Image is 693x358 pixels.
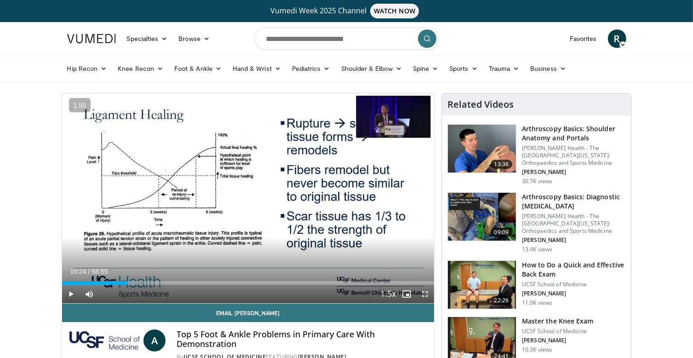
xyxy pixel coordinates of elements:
p: [PERSON_NAME] [522,168,625,176]
p: 30.7K views [522,178,552,185]
span: / [88,268,90,275]
p: 10.3K views [522,346,552,353]
a: Hand & Wrist [227,59,286,78]
a: A [143,329,166,352]
img: badd6cc1-85db-4728-89db-6dde3e48ba1d.150x105_q85_crop-smart_upscale.jpg [448,261,516,309]
a: Vumedi Week 2025 ChannelWATCH NOW [69,4,625,18]
h4: Related Videos [447,99,514,110]
img: 9534a039-0eaa-4167-96cf-d5be049a70d8.150x105_q85_crop-smart_upscale.jpg [448,125,516,173]
span: 22:26 [491,296,513,305]
video-js: Video Player [62,93,435,304]
input: Search topics, interventions [255,28,439,50]
p: UCSF School of Medicine [522,328,593,335]
a: 13:36 Arthroscopy Basics: Shoulder Anatomy and Portals [PERSON_NAME] Health - The [GEOGRAPHIC_DAT... [447,124,625,185]
button: Playback Rate [379,285,397,303]
img: 80b9674e-700f-42d5-95ff-2772df9e177e.jpeg.150x105_q85_crop-smart_upscale.jpg [448,193,516,241]
img: VuMedi Logo [67,34,116,43]
p: [PERSON_NAME] [522,237,625,244]
p: 13.4K views [522,246,552,253]
a: 09:09 Arthroscopy Basics: Diagnostic [MEDICAL_DATA] [PERSON_NAME] Health - The [GEOGRAPHIC_DATA][... [447,192,625,253]
a: Favorites [564,29,602,48]
h3: Arthroscopy Basics: Diagnostic [MEDICAL_DATA] [522,192,625,211]
a: Pediatrics [286,59,336,78]
h3: Arthroscopy Basics: Shoulder Anatomy and Portals [522,124,625,143]
a: Specialties [121,29,173,48]
span: 10:24 [70,268,86,275]
a: Knee Recon [112,59,169,78]
a: Spine [407,59,444,78]
h3: How to Do a Quick and Effective Back Exam [522,260,625,279]
button: Mute [80,285,99,303]
a: 22:26 How to Do a Quick and Effective Back Exam UCSF School of Medicine [PERSON_NAME] 11.0K views [447,260,625,309]
img: UCSF School of Medicine [69,329,140,352]
a: Business [525,59,572,78]
span: 13:36 [491,160,513,169]
a: Email [PERSON_NAME] [62,304,435,322]
button: Enable picture-in-picture mode [397,285,416,303]
p: [PERSON_NAME] Health - The [GEOGRAPHIC_DATA][US_STATE]: Orthopaedics and Sports Medicine [522,213,625,235]
a: Foot & Ankle [169,59,227,78]
p: UCSF School of Medicine [522,281,625,288]
p: [PERSON_NAME] [522,290,625,297]
button: Play [62,285,80,303]
a: Shoulder & Elbow [336,59,407,78]
a: R [608,29,626,48]
button: Fullscreen [416,285,434,303]
a: Sports [444,59,483,78]
span: 58:55 [92,268,108,275]
div: Progress Bar [62,281,435,285]
h3: Master the Knee Exam [522,317,593,326]
h4: Top 5 Foot & Ankle Problems in Primary Care With Demonstration [177,329,427,349]
a: Trauma [483,59,525,78]
span: WATCH NOW [370,4,419,18]
p: [PERSON_NAME] [522,337,593,344]
p: [PERSON_NAME] Health - The [GEOGRAPHIC_DATA][US_STATE]: Orthopaedics and Sports Medicine [522,144,625,167]
a: Hip Recon [62,59,113,78]
p: 11.0K views [522,299,552,306]
span: 09:09 [491,228,513,237]
a: Browse [173,29,215,48]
